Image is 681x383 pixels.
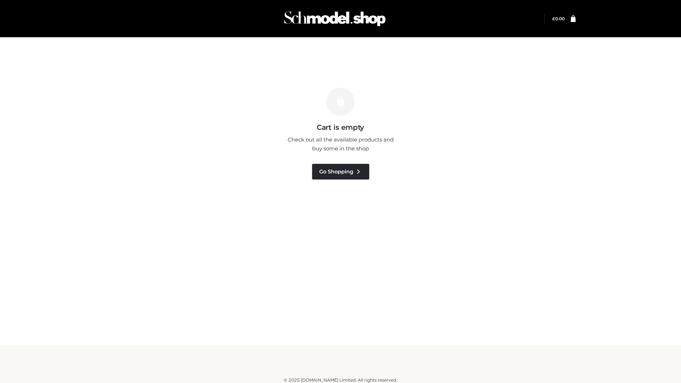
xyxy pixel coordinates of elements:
[312,164,369,179] a: Go Shopping
[552,16,565,21] a: £0.00
[284,135,397,153] p: Check out all the available products and buy some in the shop
[552,16,565,21] bdi: 0.00
[282,5,388,33] img: Schmodel Admin 964
[121,123,560,132] h3: Cart is empty
[552,16,555,21] span: £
